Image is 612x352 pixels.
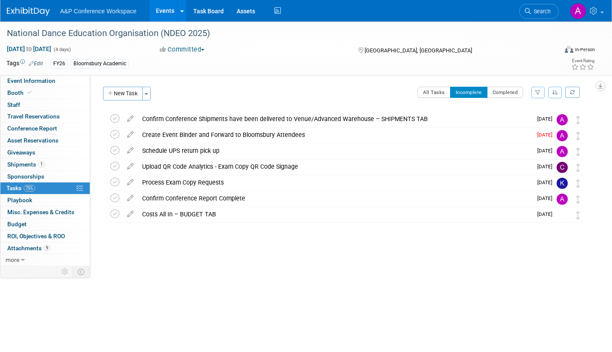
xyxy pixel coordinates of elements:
div: Schedule UPS return pick up [138,143,532,158]
span: 9 [44,245,50,251]
a: edit [123,163,138,170]
img: ExhibitDay [7,7,50,16]
a: edit [123,210,138,218]
span: ROI, Objectives & ROO [7,233,65,240]
a: edit [123,131,138,139]
span: (4 days) [53,47,71,52]
td: Personalize Event Tab Strip [58,266,73,277]
span: [DATE] [537,179,557,185]
span: Playbook [7,197,32,203]
button: All Tasks [417,87,451,98]
a: Asset Reservations [0,135,90,146]
a: edit [123,194,138,202]
div: Process Exam Copy Requests [138,175,532,190]
i: Move task [576,132,580,140]
span: Conference Report [7,125,57,132]
td: Tags [6,59,43,69]
span: Booth [7,89,33,96]
img: Kate Hunneyball [557,178,568,189]
div: Confirm Conference Shipments have been delivered to Venue/Advanced Warehouse – SHIPMENTS TAB [138,112,532,126]
img: Amanda Oney [557,146,568,157]
a: Giveaways [0,147,90,158]
a: Edit [29,61,43,67]
i: Move task [576,116,580,124]
button: Committed [157,45,208,54]
a: Tasks75% [0,182,90,194]
img: Amanda Oney [570,3,586,19]
a: Booth [0,87,90,99]
a: Attachments9 [0,243,90,254]
img: Amanda Oney [557,130,568,141]
img: Anne Weston [557,209,568,221]
a: Misc. Expenses & Credits [0,206,90,218]
span: [DATE] [DATE] [6,45,52,53]
button: New Task [103,87,143,100]
a: edit [123,115,138,123]
span: [DATE] [537,195,557,201]
div: FY26 [51,59,68,68]
td: Toggle Event Tabs [73,266,90,277]
a: ROI, Objectives & ROO [0,231,90,242]
div: Event Rating [571,59,594,63]
a: Conference Report [0,123,90,134]
a: Search [519,4,559,19]
span: Search [531,8,551,15]
span: A&P Conference Workspace [60,8,137,15]
div: Bloomsbury Academic [71,59,129,68]
i: Move task [576,195,580,203]
a: Sponsorships [0,171,90,182]
img: Christine Ritchlin [557,162,568,173]
div: Create Event Binder and Forward to Bloomsbury Attendees [138,127,532,142]
a: edit [123,179,138,186]
button: Incomplete [450,87,487,98]
i: Move task [576,179,580,188]
span: more [6,256,19,263]
span: Travel Reservations [7,113,60,120]
a: Shipments1 [0,159,90,170]
div: In-Person [575,46,595,53]
span: [DATE] [537,116,557,122]
span: Attachments [7,245,50,252]
a: Refresh [565,87,580,98]
div: Upload QR Code Analytics - Exam Copy QR Code Signage [138,159,532,174]
span: Sponsorships [7,173,44,180]
span: 75% [24,185,35,191]
span: [GEOGRAPHIC_DATA], [GEOGRAPHIC_DATA] [365,47,472,54]
div: National Dance Education Organisation (NDEO 2025) [4,26,545,41]
span: Event Information [7,77,55,84]
a: Staff [0,99,90,111]
span: to [25,46,33,52]
a: edit [123,147,138,155]
i: Booth reservation complete [27,90,32,95]
span: [DATE] [537,132,557,138]
span: [DATE] [537,211,557,217]
span: 1 [38,161,45,167]
div: Event Format [508,45,595,58]
i: Move task [576,211,580,219]
span: [DATE] [537,148,557,154]
button: Completed [487,87,524,98]
a: Playbook [0,194,90,206]
div: Confirm Conference Report Complete [138,191,532,206]
span: Shipments [7,161,45,168]
span: Giveaways [7,149,35,156]
i: Move task [576,164,580,172]
a: Event Information [0,75,90,87]
span: Tasks [6,185,35,191]
span: [DATE] [537,164,557,170]
img: Format-Inperson.png [565,46,573,53]
span: Asset Reservations [7,137,58,144]
span: Misc. Expenses & Credits [7,209,74,215]
img: Anna Brewer [557,194,568,205]
a: more [0,254,90,266]
a: Travel Reservations [0,111,90,122]
img: Amanda Oney [557,114,568,125]
span: Staff [7,101,20,108]
i: Move task [576,148,580,156]
div: Costs All In – BUDGET TAB [138,207,532,222]
a: Budget [0,218,90,230]
span: Budget [7,221,27,228]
